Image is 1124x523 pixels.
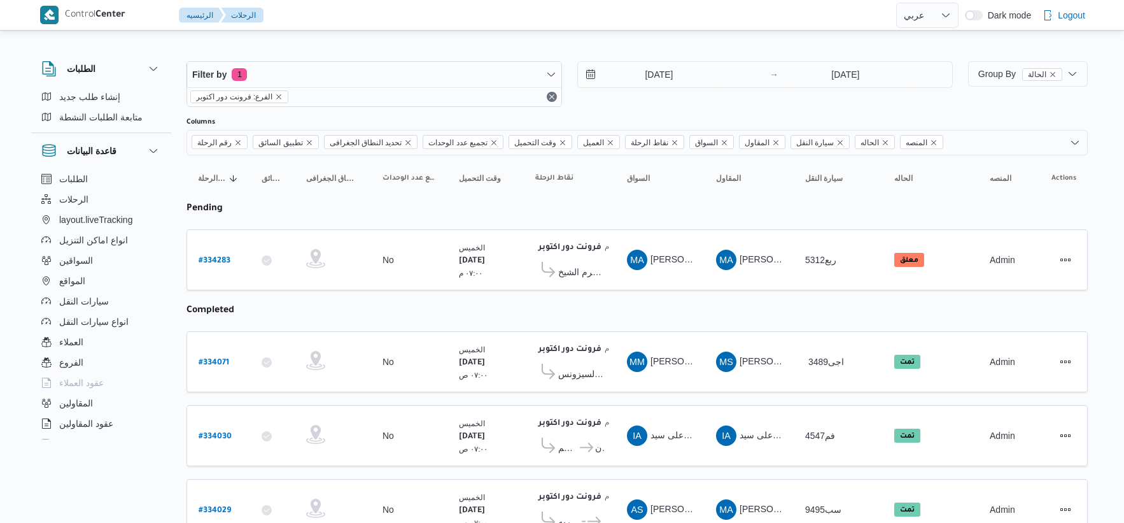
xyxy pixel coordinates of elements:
[186,204,223,214] b: pending
[740,430,830,440] span: اسماعيل عقبى على سيد
[968,61,1088,87] button: Group Byالحالةremove selected entity
[1037,3,1090,28] button: Logout
[855,135,895,149] span: الحاله
[650,504,724,514] span: [PERSON_NAME]
[578,62,722,87] input: Press the down key to open a popover containing a calendar.
[716,499,736,520] div: Muhammad Ahmad Muhammad Sulaiam
[740,254,889,264] span: [PERSON_NAME] [PERSON_NAME]
[383,430,394,441] div: No
[772,139,780,147] button: Remove المقاول from selection in this group
[36,107,166,127] button: متابعة الطلبات النشطة
[67,61,95,76] h3: الطلبات
[459,506,485,515] b: [DATE]
[232,68,247,81] span: 1 active filters
[454,168,517,189] button: وقت التحميل
[59,294,109,309] span: سيارات النقل
[1055,250,1076,270] button: Actions
[1055,352,1076,372] button: Actions
[459,359,485,368] b: [DATE]
[36,271,166,291] button: المواقع
[790,135,850,149] span: سيارة النقل
[31,169,171,445] div: قاعدة البيانات
[428,136,488,150] span: تجميع عدد الوحدات
[67,143,116,159] h3: قاعدة البيانات
[459,493,485,501] small: الخميس
[1028,69,1046,80] span: الحالة
[187,62,561,87] button: Filter by1 active filters
[59,436,112,452] span: اجهزة التليفون
[199,427,232,445] a: #334030
[36,230,166,250] button: انواع اماكن التنزيل
[800,168,876,189] button: سيارة النقل
[805,255,836,265] span: ربع5312
[627,426,647,446] div: Isamaail Aqba Ala Said
[894,429,920,443] span: تمت
[577,135,620,149] span: العميل
[40,6,59,24] img: X8yXhbKr1z7QwAAAABJRU5ErkJggg==
[301,168,365,189] button: تحديد النطاق الجغرافى
[900,506,915,514] b: تمت
[627,499,647,520] div: Abadalrahamun Saaid Abadalrazq Salih
[459,345,485,354] small: الخميس
[459,433,485,441] b: [DATE]
[404,139,412,147] button: Remove تحديد النطاق الجغرافى from selection in this group
[459,173,501,183] span: وقت التحميل
[36,434,166,454] button: اجهزة التليفون
[990,255,1015,265] span: Admin
[558,264,604,280] span: كارفور شرم الشيخ
[459,371,488,379] small: ٠٧:٠٠ ص
[95,10,125,20] b: Center
[253,135,318,149] span: تطبيق السائق
[59,416,113,431] span: عقود المقاولين
[595,440,604,455] span: كارفور الزيتون
[221,8,263,23] button: الرحلات
[650,356,724,366] span: [PERSON_NAME]
[605,492,629,500] small: ١٠:٤٨ م
[805,505,841,515] span: سب9495
[716,352,736,372] div: Muhammad Slah Abad Alhada Abad Alhamaid
[559,139,566,147] button: Remove وقت التحميل from selection in this group
[36,87,166,107] button: إنشاء طلب جديد
[720,139,728,147] button: Remove السواق from selection in this group
[36,291,166,312] button: سيارات النقل
[179,8,223,23] button: الرئيسيه
[782,62,909,87] input: Press the down key to open a popover containing a calendar.
[186,306,234,316] b: completed
[59,273,85,289] span: المواقع
[633,426,642,446] span: IA
[716,250,736,270] div: Muhammad Abadalamunam HIshm Isamaail
[889,168,972,189] button: الحاله
[625,135,684,149] span: نقاط الرحلة
[650,430,741,440] span: اسماعيل عقبى على سيد
[59,192,88,207] span: الرحلات
[740,504,889,514] span: [PERSON_NAME] [PERSON_NAME]
[796,136,834,150] span: سيارة النقل
[36,413,166,434] button: عقود المقاولين
[1070,138,1080,148] button: Open list of options
[36,250,166,271] button: السواقين
[199,501,231,519] a: #334029
[739,135,785,149] span: المقاول
[689,135,734,149] span: السواق
[197,136,232,150] span: رقم الرحلة
[535,173,573,183] span: نقاط الرحلة
[199,252,230,269] a: #334283
[256,168,288,189] button: تطبيق السائق
[193,168,244,189] button: رقم الرحلةSorted in descending order
[59,233,128,248] span: انواع اماكن التنزيل
[59,89,120,104] span: إنشاء طلب جديد
[36,352,166,373] button: الفروع
[627,173,650,183] span: السواق
[59,355,83,370] span: الفروع
[36,210,166,230] button: layout.liveTracking
[719,352,733,372] span: MS
[36,169,166,189] button: الطلبات
[306,173,360,183] span: تحديد النطاق الجغرافى
[894,173,913,183] span: الحاله
[199,257,230,266] b: # 334283
[900,359,915,366] b: تمت
[199,359,229,368] b: # 334071
[930,139,938,147] button: Remove المنصه from selection in this group
[607,139,614,147] button: Remove العميل from selection in this group
[459,257,485,266] b: [DATE]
